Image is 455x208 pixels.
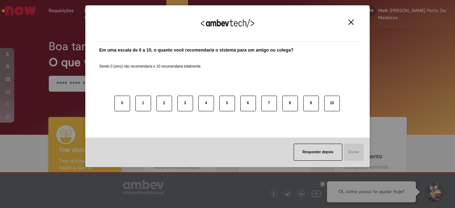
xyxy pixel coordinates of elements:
button: 1 [135,96,151,111]
img: Logo Ambevtech [201,19,254,28]
button: Responder depois [294,144,342,161]
button: 5 [219,96,235,111]
label: Sendo 0 (zero) não recomendaria e 10 recomendaria totalmente. [99,55,202,69]
button: 8 [282,96,298,111]
img: Close [348,20,354,25]
button: 7 [261,96,277,111]
button: 4 [198,96,214,111]
button: 6 [240,96,256,111]
button: 9 [303,96,319,111]
button: 3 [177,96,193,111]
button: 0 [114,96,130,111]
label: Em uma escala de 0 a 10, o quanto você recomendaria o sistema para um amigo ou colega? [99,47,294,54]
button: 2 [156,96,172,111]
button: 10 [324,96,340,111]
button: Close [346,19,356,25]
